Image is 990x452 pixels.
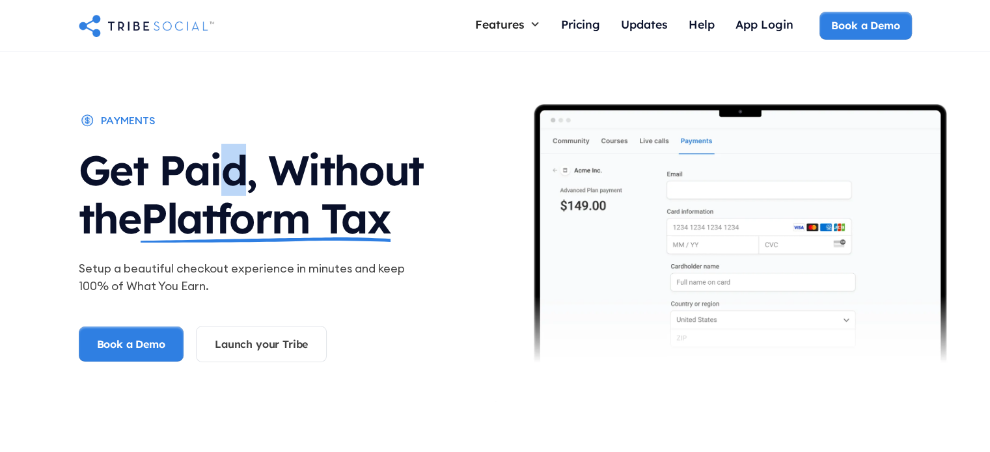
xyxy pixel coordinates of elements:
[475,17,525,31] div: Features
[736,17,793,31] div: App Login
[79,326,184,362] a: Book a Demo
[621,17,668,31] div: Updates
[79,259,412,295] p: Setup a beautiful checkout experience in minutes and keep 100% of What You Earn.
[79,133,495,248] h1: Get Paid, Without the
[561,17,600,31] div: Pricing
[79,12,214,38] a: home
[101,113,155,127] div: payments
[465,12,551,36] div: Features
[819,12,911,39] a: Book a Demo
[725,12,804,40] a: App Login
[141,194,390,243] span: Platform Tax
[689,17,715,31] div: Help
[551,12,611,40] a: Pricing
[196,326,327,362] a: Launch your Tribe
[678,12,725,40] a: Help
[611,12,678,40] a: Updates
